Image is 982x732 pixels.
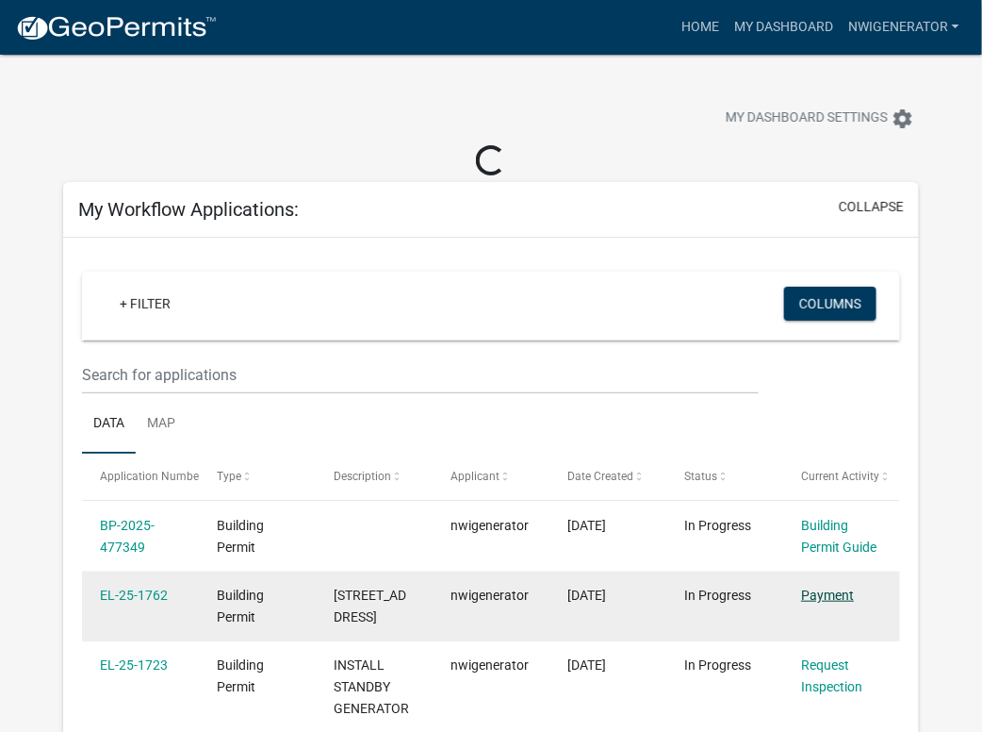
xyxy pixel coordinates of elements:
[334,588,406,624] span: 139 Shorewood DrValparaiso
[450,657,529,673] span: nwigenerator
[684,470,717,483] span: Status
[433,454,549,499] datatable-header-cell: Applicant
[711,100,929,137] button: My Dashboard Settingssettings
[450,588,529,603] span: nwigenerator
[841,9,967,45] a: nwigenerator
[839,197,904,217] button: collapse
[801,518,876,555] a: Building Permit Guide
[217,518,264,555] span: Building Permit
[784,287,876,321] button: Columns
[783,454,900,499] datatable-header-cell: Current Activity
[316,454,433,499] datatable-header-cell: Description
[567,470,633,483] span: Date Created
[726,108,888,130] span: My Dashboard Settings
[666,454,783,499] datatable-header-cell: Status
[82,394,136,455] a: Data
[674,9,727,45] a: Home
[684,657,751,673] span: In Progress
[450,470,499,483] span: Applicant
[567,518,606,533] span: 09/11/2025
[684,518,751,533] span: In Progress
[136,394,187,455] a: Map
[217,588,264,624] span: Building Permit
[450,518,529,533] span: nwigenerator
[105,287,186,321] a: + Filter
[78,198,299,221] h5: My Workflow Applications:
[100,518,155,555] a: BP-2025-477349
[199,454,316,499] datatable-header-cell: Type
[334,470,391,483] span: Description
[100,470,203,483] span: Application Number
[892,108,914,130] i: settings
[567,657,606,673] span: 09/09/2025
[82,454,199,499] datatable-header-cell: Application Number
[801,657,862,694] a: Request Inspection
[684,588,751,603] span: In Progress
[801,588,854,603] a: Payment
[82,356,759,394] input: Search for applications
[334,657,409,716] span: INSTALL STANDBY GENERATOR
[801,470,879,483] span: Current Activity
[100,588,168,603] a: EL-25-1762
[100,657,168,673] a: EL-25-1723
[217,657,264,694] span: Building Permit
[217,470,241,483] span: Type
[567,588,606,603] span: 09/11/2025
[549,454,666,499] datatable-header-cell: Date Created
[727,9,841,45] a: My Dashboard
